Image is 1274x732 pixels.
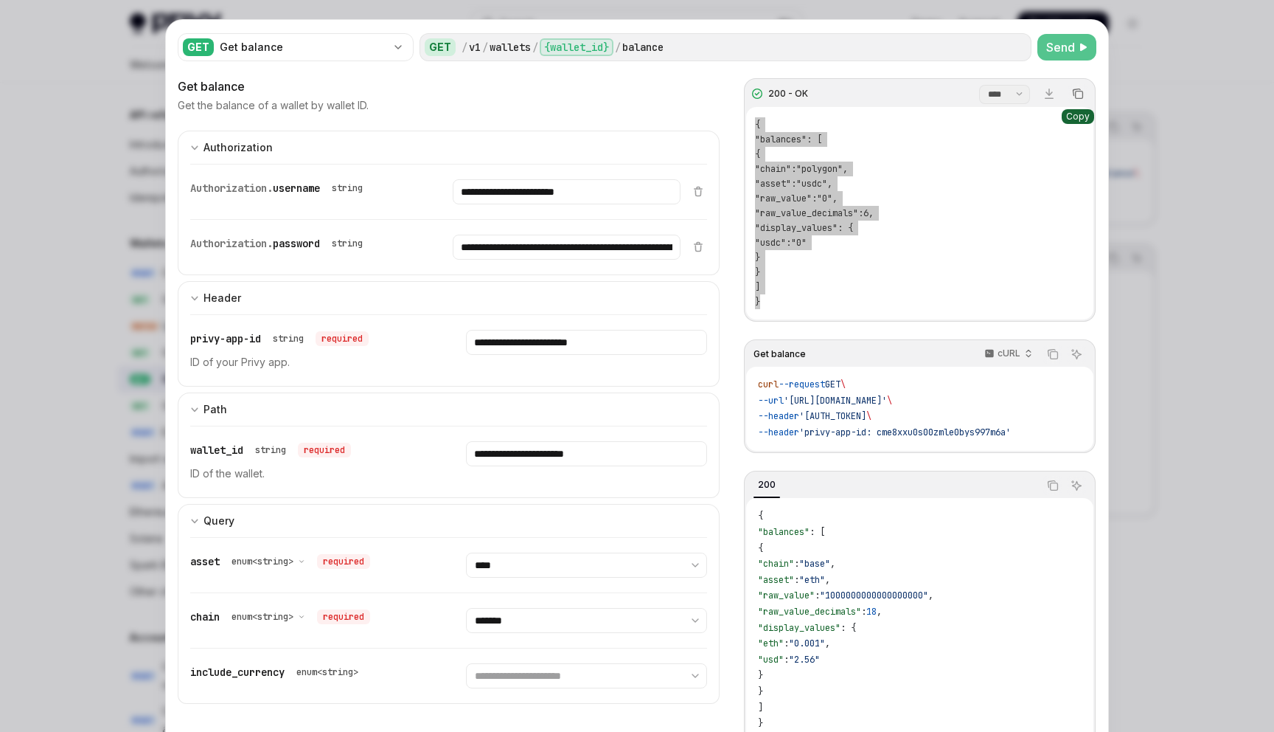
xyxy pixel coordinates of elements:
span: 'privy-app-id: cme8xxu0s00zmle0bys997m6a' [799,427,1011,438]
span: : { [838,222,853,234]
div: Response content [746,107,1093,320]
p: Get the balance of a wallet by wallet ID. [178,98,369,113]
span: "usdc" [796,178,827,190]
div: GET [183,38,214,56]
div: Get balance [220,40,386,55]
div: Header [203,289,241,307]
span: , [869,207,874,219]
span: "raw_value" [755,193,812,204]
span: "0" [817,193,832,204]
span: Get balance [753,348,806,360]
button: Send [1037,34,1096,61]
span: privy-app-id [190,332,261,345]
div: Query [203,512,234,530]
span: : [815,590,820,601]
div: wallet_id [190,441,351,459]
button: Expand input section [178,131,720,164]
button: Delete item [689,185,707,197]
button: cURL [976,342,1039,367]
div: privy-app-id [190,330,369,348]
button: Copy the contents from the code block [1043,345,1062,364]
span: "display_values" [755,222,838,234]
span: : [784,638,789,649]
span: "usd" [758,654,784,666]
span: , [827,178,832,190]
span: } [758,686,763,697]
span: password [273,237,320,250]
div: Authorization [203,139,273,156]
span: enum<string> [232,611,293,623]
button: Ask AI [1067,345,1086,364]
button: Copy the contents from the code block [1043,476,1062,495]
span: , [843,163,848,175]
div: Get balance [178,77,720,95]
span: "polygon" [796,163,843,175]
input: Enter username [453,179,680,204]
input: Enter password [453,235,680,260]
span: curl [758,379,779,390]
div: asset [190,553,370,570]
span: } [755,252,760,263]
button: Ask AI [1067,476,1086,495]
span: { [755,119,760,131]
span: "asset" [758,574,794,586]
span: : [812,193,817,204]
button: Expand input section [178,393,720,426]
button: Expand input section [178,281,720,314]
div: Copy [1062,109,1094,124]
span: "eth" [758,638,784,649]
select: Select asset [466,553,706,578]
a: Download response file [1039,83,1059,104]
span: --request [779,379,825,390]
div: / [532,40,538,55]
span: "balances" [755,134,807,145]
span: "chain" [755,163,791,175]
span: : [ [810,526,825,538]
span: "asset" [755,178,791,190]
span: "0.001" [789,638,825,649]
div: 200 - OK [768,88,808,100]
span: "1000000000000000000" [820,590,928,601]
div: required [298,443,351,457]
div: required [316,331,369,346]
input: Enter privy-app-id [466,330,706,355]
div: {wallet_id} [540,38,613,56]
span: : [791,178,796,190]
div: Path [203,401,227,418]
span: "base" [799,558,830,570]
span: : [791,163,796,175]
div: / [615,40,621,55]
span: } [755,296,760,308]
span: : [861,606,866,618]
span: "raw_value_decimals" [758,606,861,618]
span: "raw_value" [758,590,815,601]
div: 200 [753,476,780,494]
span: } [758,669,763,681]
div: Authorization.username [190,179,369,197]
span: "display_values" [758,622,840,634]
p: cURL [998,348,1020,359]
span: GET [825,379,840,390]
div: wallets [490,40,531,55]
span: "2.56" [789,654,820,666]
span: : [ [807,134,822,145]
span: \ [866,410,871,422]
span: } [755,266,760,278]
span: \ [887,395,892,407]
span: chain [190,610,220,624]
span: , [877,606,882,618]
span: 18 [866,606,877,618]
span: asset [190,555,220,568]
span: , [825,638,830,649]
span: , [825,574,830,586]
button: GETGet balance [178,32,414,63]
span: : { [840,622,856,634]
p: ID of your Privy app. [190,353,431,371]
p: ID of the wallet. [190,465,431,483]
span: : [784,654,789,666]
span: : [794,558,799,570]
span: : [858,207,863,219]
div: balance [622,40,664,55]
span: "eth" [799,574,825,586]
span: } [758,717,763,729]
